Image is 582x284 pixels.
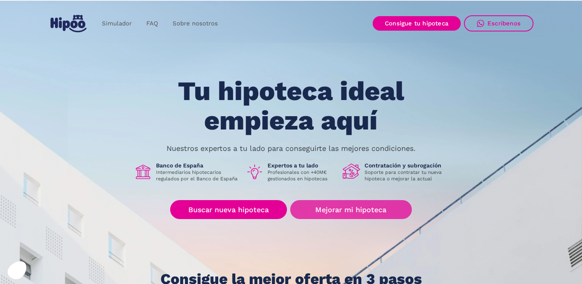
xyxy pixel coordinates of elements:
[365,162,448,169] h1: Contratación y subrogación
[48,12,88,35] a: home
[268,169,336,182] p: Profesionales con +40M€ gestionados en hipotecas
[373,16,461,31] a: Consigue tu hipoteca
[95,16,139,31] a: Simulador
[487,20,521,27] div: Escríbenos
[268,162,336,169] h1: Expertos a tu lado
[167,145,415,152] p: Nuestros expertos a tu lado para conseguirte las mejores condiciones.
[156,169,239,182] p: Intermediarios hipotecarios regulados por el Banco de España
[290,200,412,219] a: Mejorar mi hipoteca
[464,15,533,31] a: Escríbenos
[170,200,287,219] a: Buscar nueva hipoteca
[156,162,239,169] h1: Banco de España
[138,77,444,135] h1: Tu hipoteca ideal empieza aquí
[365,169,448,182] p: Soporte para contratar tu nueva hipoteca o mejorar la actual
[139,16,165,31] a: FAQ
[165,16,225,31] a: Sobre nosotros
